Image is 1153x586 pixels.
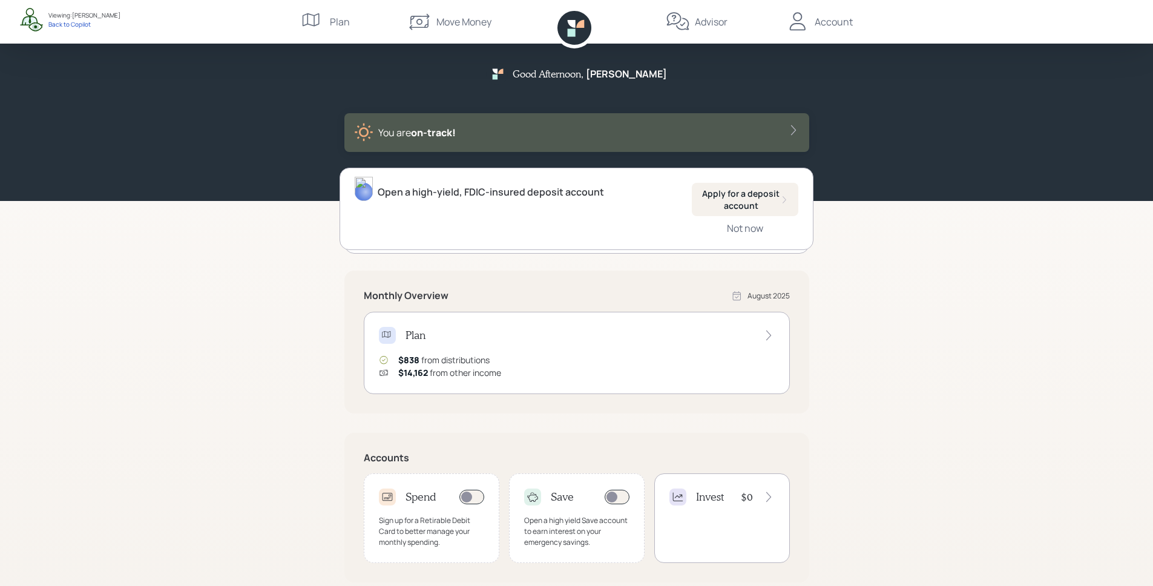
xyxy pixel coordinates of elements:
span: on‑track! [411,126,456,139]
div: from other income [398,366,501,379]
div: Apply for a deposit account [701,188,789,211]
h4: Save [551,490,574,504]
div: Sign up for a Retirable Debit Card to better manage your monthly spending. [379,515,484,548]
h4: Plan [406,329,425,342]
h4: $0 [741,490,753,504]
img: james-distasi-headshot.png [355,177,373,201]
h4: Invest [696,490,724,504]
div: August 2025 [747,291,790,301]
button: Apply for a deposit account [692,183,798,216]
div: Move Money [436,15,491,29]
div: Back to Copilot [48,20,120,28]
span: $838 [398,354,419,366]
div: Open a high-yield, FDIC-insured deposit account [378,185,604,199]
div: You are [378,125,456,140]
span: $14,162 [398,367,428,378]
img: sunny-XHVQM73Q.digested.png [354,123,373,142]
h5: Monthly Overview [364,290,448,301]
h5: [PERSON_NAME] [586,68,667,80]
div: Open a high yield Save account to earn interest on your emergency savings. [524,515,629,548]
div: Advisor [695,15,728,29]
div: Not now [727,222,763,235]
h4: Spend [406,490,436,504]
div: Account [815,15,853,29]
div: Viewing: [PERSON_NAME] [48,11,120,20]
div: from distributions [398,354,490,366]
h5: Accounts [364,452,790,464]
div: Plan [330,15,350,29]
h5: Good Afternoon , [513,68,583,79]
